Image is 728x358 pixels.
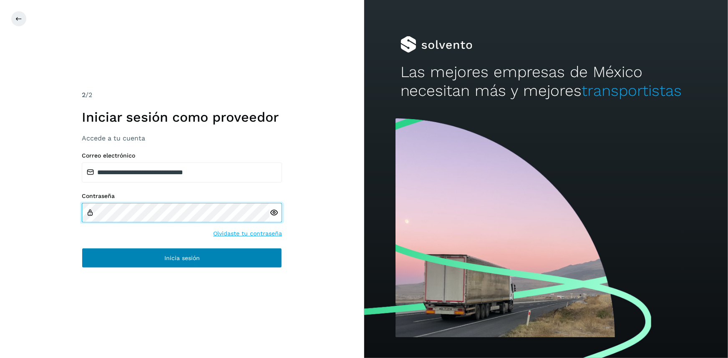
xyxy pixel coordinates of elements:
div: /2 [82,90,282,100]
h1: Iniciar sesión como proveedor [82,109,282,125]
label: Contraseña [82,193,282,200]
span: 2 [82,91,86,99]
h2: Las mejores empresas de México necesitan más y mejores [401,63,692,100]
span: Inicia sesión [164,255,200,261]
button: Inicia sesión [82,248,282,268]
h3: Accede a tu cuenta [82,134,282,142]
label: Correo electrónico [82,152,282,159]
span: transportistas [582,82,682,100]
a: Olvidaste tu contraseña [213,229,282,238]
